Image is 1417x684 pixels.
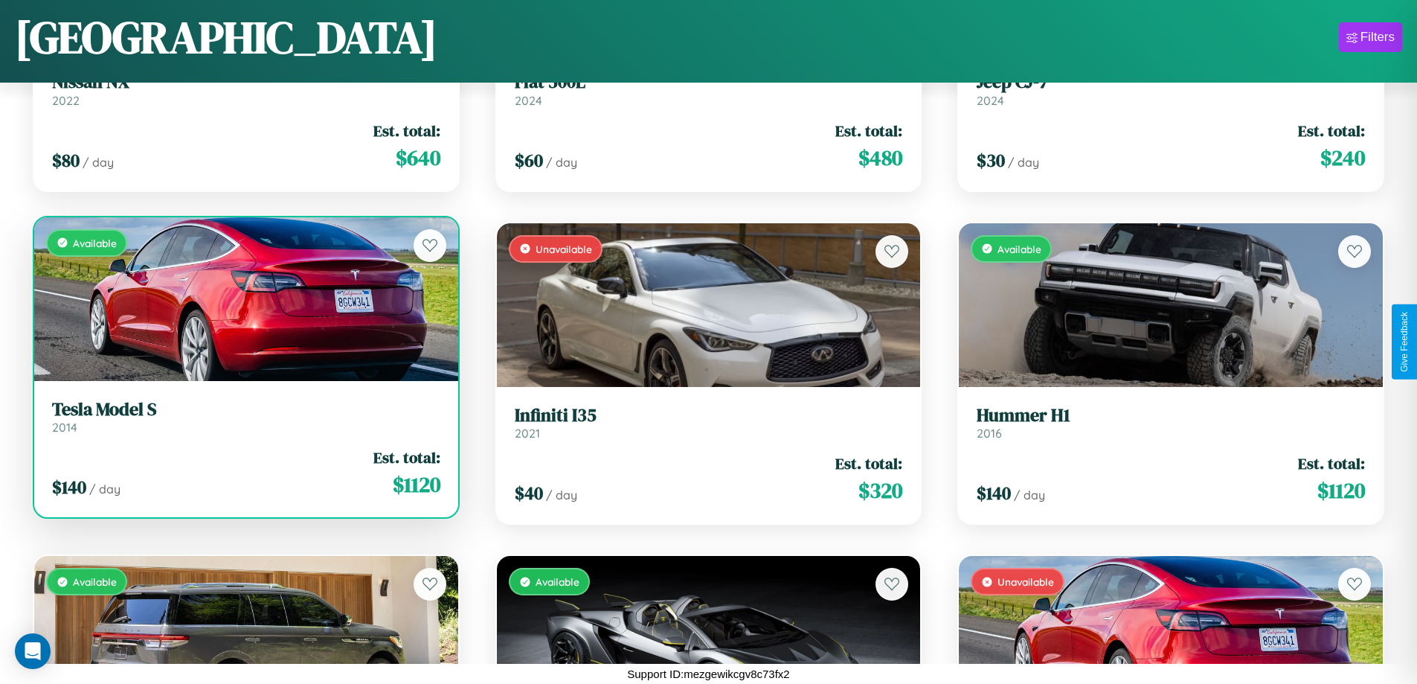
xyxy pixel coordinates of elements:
span: Est. total: [1298,120,1365,141]
span: Est. total: [835,453,902,474]
span: $ 30 [977,148,1005,173]
span: / day [546,488,577,502]
span: Est. total: [373,447,440,468]
a: Hummer H12016 [977,405,1365,441]
span: $ 1120 [393,470,440,499]
span: / day [546,155,577,170]
span: $ 480 [858,143,902,173]
span: $ 320 [858,476,902,505]
span: Unavailable [536,243,592,255]
span: Est. total: [835,120,902,141]
div: Open Intercom Messenger [15,633,51,669]
div: Filters [1360,30,1395,45]
h3: Fiat 500L [515,71,903,93]
span: $ 240 [1320,143,1365,173]
h1: [GEOGRAPHIC_DATA] [15,7,437,68]
h3: Hummer H1 [977,405,1365,426]
span: Available [536,575,579,588]
h3: Nissan NX [52,71,440,93]
span: 2021 [515,426,540,441]
h3: Tesla Model S [52,399,440,421]
span: $ 80 [52,148,80,173]
span: 2024 [977,93,1004,108]
span: $ 1120 [1317,476,1365,505]
p: Support ID: mezgewikcgv8c73fx2 [627,664,789,684]
h3: Jeep CJ-7 [977,71,1365,93]
span: Available [997,243,1041,255]
a: Fiat 500L2024 [515,71,903,108]
span: Est. total: [1298,453,1365,474]
a: Nissan NX2022 [52,71,440,108]
span: $ 640 [396,143,440,173]
span: $ 140 [52,475,86,499]
span: / day [1008,155,1039,170]
span: Unavailable [997,575,1054,588]
span: 2022 [52,93,80,108]
div: Give Feedback [1399,312,1410,372]
span: / day [83,155,114,170]
span: Available [73,575,117,588]
span: / day [89,482,121,496]
span: $ 60 [515,148,543,173]
span: Available [73,237,117,249]
span: 2014 [52,420,77,435]
span: 2024 [515,93,542,108]
span: 2016 [977,426,1002,441]
span: Est. total: [373,120,440,141]
h3: Infiniti I35 [515,405,903,426]
span: $ 140 [977,481,1011,505]
span: / day [1014,488,1045,502]
a: Tesla Model S2014 [52,399,440,435]
button: Filters [1339,22,1402,52]
a: Infiniti I352021 [515,405,903,441]
a: Jeep CJ-72024 [977,71,1365,108]
span: $ 40 [515,481,543,505]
